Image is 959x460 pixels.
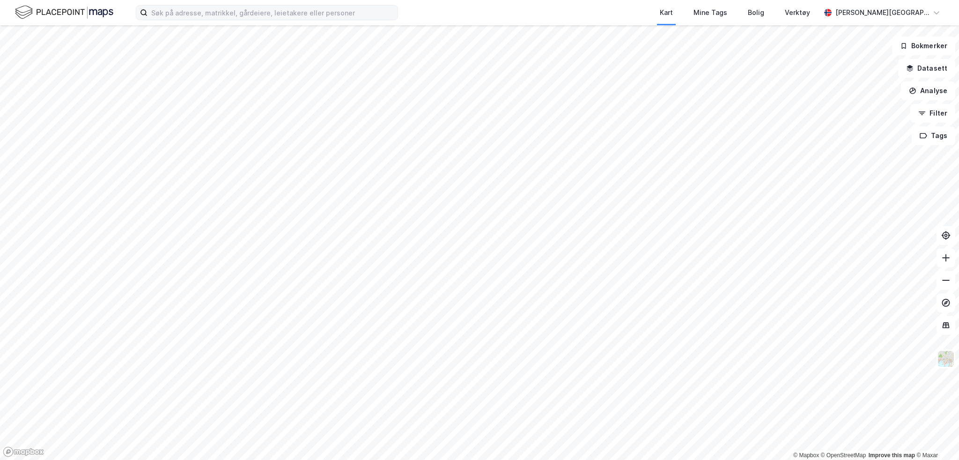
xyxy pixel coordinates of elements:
[15,4,113,21] img: logo.f888ab2527a4732fd821a326f86c7f29.svg
[748,7,764,18] div: Bolig
[148,6,398,20] input: Søk på adresse, matrikkel, gårdeiere, leietakere eller personer
[912,415,959,460] iframe: Chat Widget
[912,415,959,460] div: Kontrollprogram for chat
[693,7,727,18] div: Mine Tags
[835,7,929,18] div: [PERSON_NAME][GEOGRAPHIC_DATA]
[785,7,810,18] div: Verktøy
[660,7,673,18] div: Kart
